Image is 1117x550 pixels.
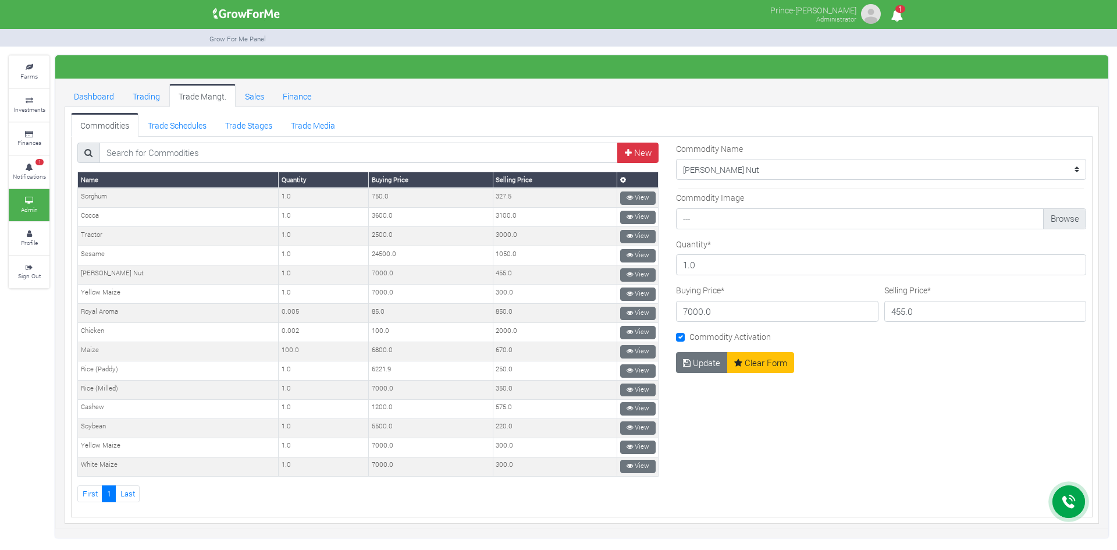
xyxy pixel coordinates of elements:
td: 6221.9 [369,361,493,381]
a: Trading [123,84,169,107]
a: View [620,345,656,359]
span: 1 [35,159,44,166]
a: View [620,230,656,243]
td: 850.0 [493,304,617,323]
td: 1.0 [279,361,369,381]
a: View [620,460,656,473]
td: Maize [78,342,279,361]
a: Profile [9,222,49,254]
a: Trade Stages [216,113,282,136]
th: Quantity [279,172,369,188]
td: Cashew [78,399,279,418]
td: 1050.0 [493,246,617,265]
a: Sign Out [9,256,49,288]
a: View [620,191,656,205]
td: 5500.0 [369,418,493,438]
td: Yellow Maize [78,285,279,304]
td: 6800.0 [369,342,493,361]
td: Rice (Milled) [78,381,279,400]
a: View [620,402,656,416]
a: Investments [9,89,49,121]
a: View [620,326,656,339]
td: 300.0 [493,438,617,457]
input: Search for Commodities [99,143,618,164]
td: 1200.0 [369,399,493,418]
td: 250.0 [493,361,617,381]
td: 1.0 [279,208,369,227]
img: growforme image [859,2,883,26]
i: Notifications [885,2,908,29]
a: View [620,441,656,454]
small: Investments [13,105,45,113]
td: 220.0 [493,418,617,438]
th: Buying Price [369,172,493,188]
a: Finance [273,84,321,107]
a: View [620,249,656,262]
td: 7000.0 [369,457,493,476]
td: Yellow Maize [78,438,279,457]
small: Administrator [816,15,856,23]
td: Soybean [78,418,279,438]
a: Sales [236,84,273,107]
td: 670.0 [493,342,617,361]
a: Admin [9,189,49,221]
label: Selling Price [884,284,931,296]
small: Grow For Me Panel [209,34,266,43]
p: Prince-[PERSON_NAME] [770,2,856,16]
a: View [620,211,656,224]
button: Update [676,352,728,373]
nav: Page Navigation [77,485,659,502]
td: 100.0 [369,323,493,342]
td: 350.0 [493,381,617,400]
label: Buying Price [676,284,724,296]
a: 1 [885,11,908,22]
td: 1.0 [279,246,369,265]
small: Farms [20,72,38,80]
td: [PERSON_NAME] Nut [78,265,279,285]
td: 575.0 [493,399,617,418]
td: Royal Aroma [78,304,279,323]
td: 1.0 [279,457,369,476]
td: 1.0 [279,418,369,438]
td: 1.0 [279,265,369,285]
a: Finances [9,123,49,155]
td: Sorghum [78,188,279,207]
a: Trade Mangt. [169,84,236,107]
a: View [620,307,656,320]
td: 7000.0 [369,265,493,285]
a: 1 [102,485,116,502]
td: 100.0 [279,342,369,361]
td: 455.0 [493,265,617,285]
td: 300.0 [493,285,617,304]
label: Commodity Name [676,143,743,155]
a: View [620,384,656,397]
td: 300.0 [493,457,617,476]
td: 327.5 [493,188,617,207]
a: Commodities [71,113,138,136]
a: Trade Media [282,113,344,136]
a: Farms [9,56,49,88]
td: 2000.0 [493,323,617,342]
small: Profile [21,239,38,247]
td: 7000.0 [369,381,493,400]
td: 0.005 [279,304,369,323]
td: White Maize [78,457,279,476]
small: Notifications [13,172,46,180]
td: 1.0 [279,381,369,400]
a: View [620,364,656,378]
img: growforme image [209,2,284,26]
span: 1 [895,5,905,13]
small: Admin [21,205,38,214]
a: Last [115,485,140,502]
th: Name [78,172,279,188]
td: 85.0 [369,304,493,323]
th: Selling Price [493,172,617,188]
label: --- [676,208,1086,229]
td: 1.0 [279,285,369,304]
td: Cocoa [78,208,279,227]
label: Quantity [676,238,711,250]
a: 1 Notifications [9,156,49,188]
td: 3000.0 [493,227,617,246]
td: 0.002 [279,323,369,342]
td: 3100.0 [493,208,617,227]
